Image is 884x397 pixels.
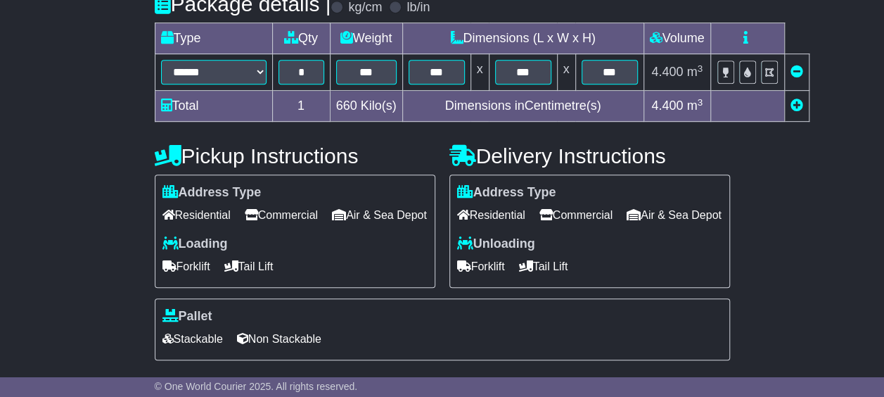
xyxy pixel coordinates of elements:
td: Weight [330,23,402,54]
td: Dimensions in Centimetre(s) [402,91,643,122]
label: Loading [162,237,228,252]
span: m [686,65,703,79]
td: 1 [272,91,330,122]
span: m [686,99,703,113]
td: Total [155,91,272,122]
span: Forklift [457,256,505,277]
label: Unloading [457,237,535,252]
td: Type [155,23,272,54]
h4: Pickup Instructions [155,144,435,168]
span: Commercial [539,204,613,226]
span: 4.400 [651,99,683,113]
td: x [557,54,575,91]
td: Kilo(s) [330,91,402,122]
label: Address Type [457,185,556,201]
span: Air & Sea Depot [627,204,722,226]
span: Residential [457,204,525,226]
td: Qty [272,23,330,54]
td: Dimensions (L x W x H) [402,23,643,54]
span: Air & Sea Depot [332,204,427,226]
span: Tail Lift [519,256,568,277]
label: Pallet [162,309,212,324]
td: Volume [643,23,710,54]
td: x [470,54,489,91]
sup: 3 [697,63,703,74]
h4: Delivery Instructions [449,144,730,168]
a: Remove this item [790,65,803,79]
span: Residential [162,204,231,226]
a: Add new item [790,99,803,113]
span: Commercial [245,204,318,226]
span: 4.400 [651,65,683,79]
span: 660 [336,99,357,113]
span: Non Stackable [237,328,321,350]
span: Tail Lift [224,256,274,277]
span: Forklift [162,256,210,277]
span: © One World Courier 2025. All rights reserved. [155,381,358,392]
sup: 3 [697,97,703,108]
label: Address Type [162,185,262,201]
span: Stackable [162,328,223,350]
